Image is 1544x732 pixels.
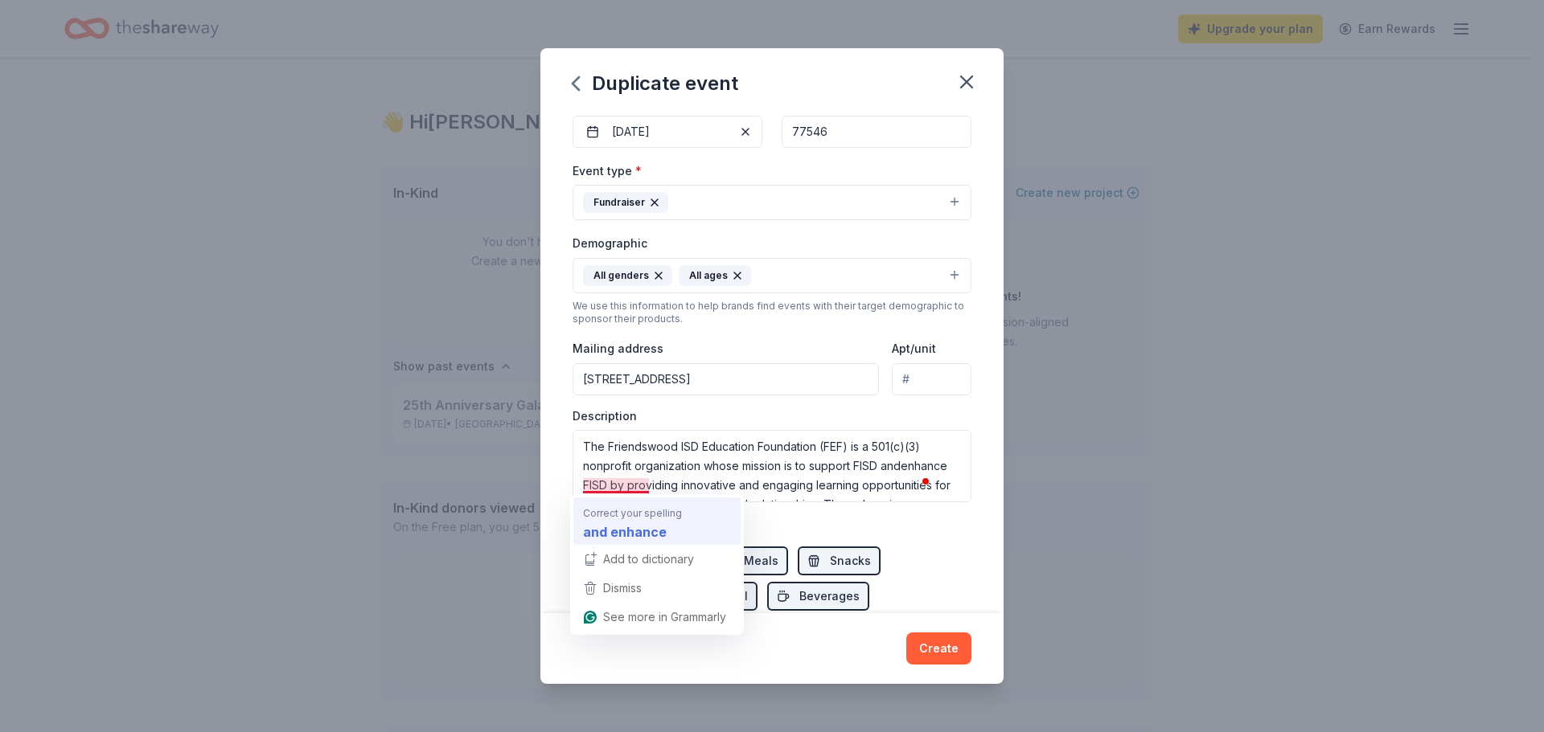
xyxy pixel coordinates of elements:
div: Duplicate event [573,71,738,96]
div: We use this information to help brands find events with their target demographic to sponsor their... [573,300,971,325]
input: Enter a US address [573,363,879,395]
button: Beverages [767,582,869,611]
label: Event type [573,163,642,179]
span: Snacks [830,551,871,570]
button: Create [906,632,971,665]
label: Mailing address [573,341,663,357]
button: Fundraiser [573,185,971,220]
button: [DATE] [573,116,762,148]
label: Demographic [573,235,647,251]
textarea: To enrich screen reader interactions, please activate Accessibility in Grammarly extension settings [573,430,971,502]
span: Meals [744,551,778,570]
input: # [892,363,971,395]
div: All ages [679,265,751,286]
div: Fundraiser [583,192,668,213]
button: Meals [712,546,788,575]
label: Apt/unit [892,341,936,357]
button: Snacks [798,546,881,575]
label: Description [573,408,637,424]
input: 12345 (U.S. only) [782,116,971,148]
div: All genders [583,265,672,286]
span: Beverages [799,587,860,606]
button: All gendersAll ages [573,258,971,293]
